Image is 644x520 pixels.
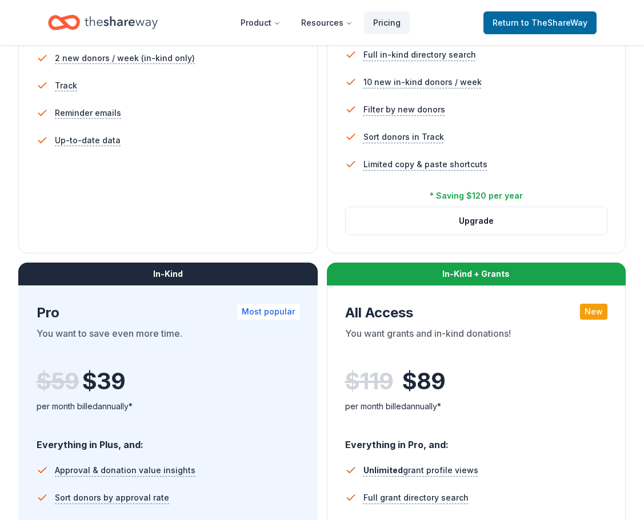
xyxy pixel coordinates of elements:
[363,158,487,171] span: Limited copy & paste shortcuts
[363,103,445,116] span: Filter by new donors
[55,106,121,120] span: Reminder emails
[55,463,195,477] span: Approval & donation value insights
[82,365,125,397] span: $ 39
[48,9,158,36] a: Home
[364,11,410,34] a: Pricing
[37,428,299,452] div: Everything in Plus, and:
[363,48,476,62] span: Full in-kind directory search
[345,400,608,413] div: per month billed annually*
[363,465,478,475] span: grant profile views
[37,326,299,358] div: You want to save even more time.
[363,465,403,475] span: Unlimited
[493,16,587,30] span: Return
[37,304,299,322] div: Pro
[292,11,362,34] button: Resources
[363,130,444,144] span: Sort donors in Track
[363,75,482,89] span: 10 new in-kind donors / week
[37,400,299,413] div: per month billed annually*
[327,263,626,285] div: In-Kind + Grants
[55,491,169,505] span: Sort donors by approval rate
[346,207,607,235] button: Upgrade
[231,11,290,34] button: Product
[55,134,121,147] span: Up-to-date data
[402,365,445,397] span: $ 89
[430,189,523,203] div: * Saving $120 per year
[55,79,77,92] span: Track
[345,304,608,322] div: All Access
[231,9,410,36] nav: Main
[18,263,318,285] div: In-Kind
[363,491,469,505] span: Full grant directory search
[521,18,587,27] span: to TheShareWay
[237,304,299,320] div: Most popular
[55,51,195,65] span: 2 new donors / week (in-kind only)
[580,304,607,320] div: New
[345,326,608,358] div: You want grants and in-kind donations!
[483,11,597,34] a: Returnto TheShareWay
[345,428,608,452] div: Everything in Pro, and:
